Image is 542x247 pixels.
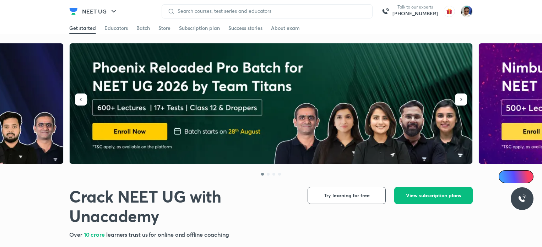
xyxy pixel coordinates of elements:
div: Batch [136,25,150,32]
a: Ai Doubts [499,170,533,183]
img: avatar [444,6,455,17]
div: Educators [104,25,128,32]
span: 10 crore [84,231,106,238]
img: Company Logo [69,7,78,16]
a: [PHONE_NUMBER] [392,10,438,17]
input: Search courses, test series and educators [175,8,367,14]
img: call-us [378,4,392,18]
div: Subscription plan [179,25,220,32]
span: Over [69,231,84,238]
div: Store [158,25,170,32]
div: Get started [69,25,96,32]
img: ttu [518,194,526,203]
span: learners trust us for online and offline coaching [106,231,229,238]
span: Ai Doubts [510,174,529,179]
a: Store [158,22,170,34]
h1: Crack NEET UG with Unacademy [69,187,296,226]
img: Sonu Kumar [461,5,473,17]
p: Talk to our experts [392,4,438,10]
a: Batch [136,22,150,34]
a: Educators [104,22,128,34]
span: View subscription plans [406,192,461,199]
a: Success stories [228,22,262,34]
button: View subscription plans [394,187,473,204]
button: NEET UG [78,4,122,18]
button: Try learning for free [308,187,386,204]
a: About exam [271,22,300,34]
a: Get started [69,22,96,34]
a: Subscription plan [179,22,220,34]
div: About exam [271,25,300,32]
img: Icon [503,174,509,179]
span: Try learning for free [324,192,370,199]
div: Success stories [228,25,262,32]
